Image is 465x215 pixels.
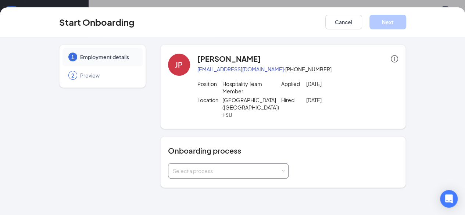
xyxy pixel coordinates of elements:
[306,80,357,87] p: [DATE]
[391,55,398,62] span: info-circle
[168,146,398,156] h4: Onboarding process
[281,96,306,104] p: Hired
[173,167,280,175] div: Select a process
[71,72,74,79] span: 2
[197,65,398,73] p: · [PHONE_NUMBER]
[281,80,306,87] p: Applied
[197,80,222,87] p: Position
[175,60,183,70] div: JP
[325,15,362,29] button: Cancel
[222,96,273,118] p: [GEOGRAPHIC_DATA] ([GEOGRAPHIC_DATA]) FSU
[197,96,222,104] p: Location
[71,53,74,61] span: 1
[369,15,406,29] button: Next
[222,80,273,95] p: Hospitality Team Member
[59,16,135,28] h3: Start Onboarding
[440,190,458,208] div: Open Intercom Messenger
[306,96,357,104] p: [DATE]
[197,54,261,64] h4: [PERSON_NAME]
[80,53,135,61] span: Employment details
[80,72,135,79] span: Preview
[197,66,284,72] a: [EMAIL_ADDRESS][DOMAIN_NAME]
